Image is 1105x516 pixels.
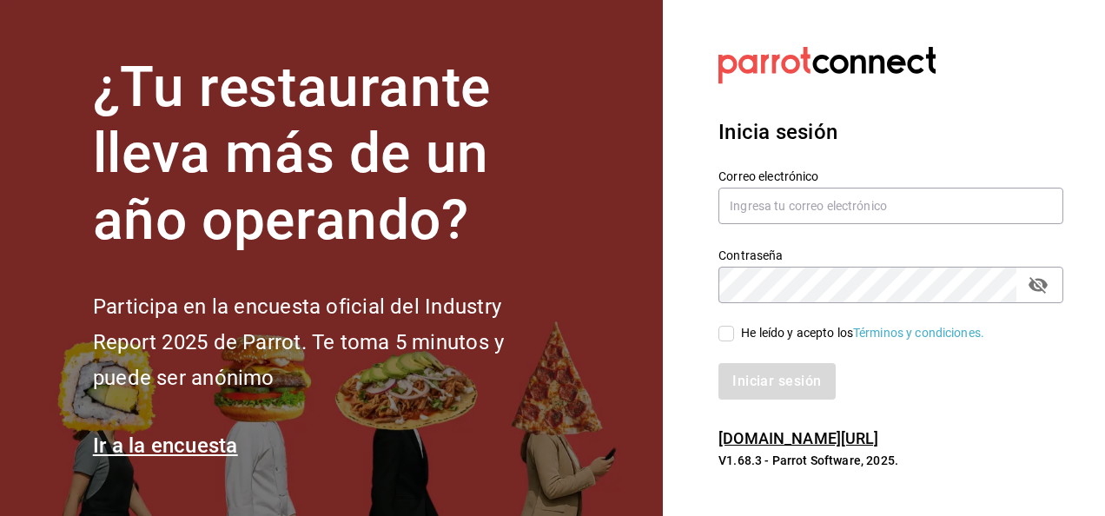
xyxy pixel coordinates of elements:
[718,116,1063,148] h3: Inicia sesión
[853,326,984,340] a: Términos y condiciones.
[718,248,1063,261] label: Contraseña
[93,55,562,255] h1: ¿Tu restaurante lleva más de un año operando?
[93,289,562,395] h2: Participa en la encuesta oficial del Industry Report 2025 de Parrot. Te toma 5 minutos y puede se...
[718,169,1063,182] label: Correo electrónico
[741,324,984,342] div: He leído y acepto los
[1023,270,1053,300] button: passwordField
[718,429,878,447] a: [DOMAIN_NAME][URL]
[93,433,238,458] a: Ir a la encuesta
[718,452,1063,469] p: V1.68.3 - Parrot Software, 2025.
[718,188,1063,224] input: Ingresa tu correo electrónico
